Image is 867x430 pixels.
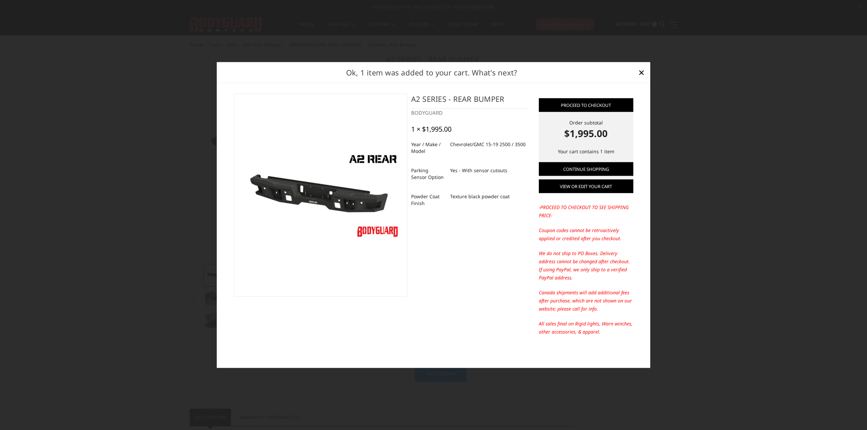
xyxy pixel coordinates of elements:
[539,226,633,242] p: Coupon codes cannot be retroactively applied or credited after you checkout.
[539,249,633,281] p: We do not ship to PO Boxes. Delivery address cannot be changed after checkout. If using PayPal, w...
[450,190,510,202] dd: Texture black powder coat
[539,288,633,313] p: Canada shipments will add additional fees after purchase, which are not shown on our website; ple...
[539,119,633,140] div: Order subtotal
[411,125,451,133] div: 1 × $1,995.00
[238,149,404,242] img: A2 Series - Rear Bumper
[638,65,644,80] span: ×
[228,67,636,78] h2: Ok, 1 item was added to your cart. What's next?
[539,162,633,176] a: Continue Shopping
[539,98,633,112] a: Proceed to checkout
[411,164,445,183] dt: Parking Sensor Option
[539,126,633,140] strong: $1,995.00
[450,164,507,176] dd: Yes - With sensor cutouts
[411,109,528,117] div: BODYGUARD
[636,67,647,78] a: Close
[539,148,633,156] p: Your cart contains 1 item
[411,94,528,109] h4: A2 Series - Rear Bumper
[450,138,526,150] dd: Chevrolet/GMC 15-19 2500 / 3500
[411,190,445,209] dt: Powder Coat Finish
[539,319,633,336] p: All sales final on Rigid lights, Warn winches, other accessories, & apparel.
[539,179,633,193] a: View or edit your cart
[539,203,633,219] p: -PROCEED TO CHECKOUT TO SEE SHIPPING PRICE-
[411,138,445,157] dt: Year / Make / Model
